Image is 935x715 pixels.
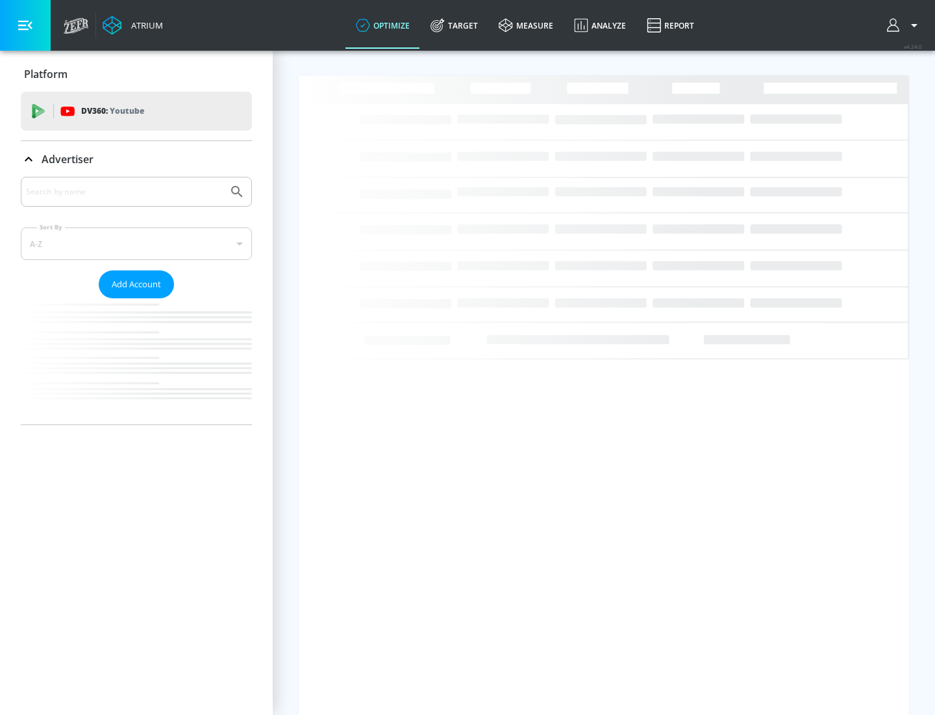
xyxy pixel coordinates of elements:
[110,104,144,118] p: Youtube
[99,270,174,298] button: Add Account
[21,92,252,131] div: DV360: Youtube
[103,16,163,35] a: Atrium
[42,152,93,166] p: Advertiser
[420,2,488,49] a: Target
[81,104,144,118] p: DV360:
[564,2,636,49] a: Analyze
[37,223,65,231] label: Sort By
[21,177,252,424] div: Advertiser
[488,2,564,49] a: measure
[904,43,922,50] span: v 4.24.0
[112,277,161,292] span: Add Account
[636,2,704,49] a: Report
[24,67,68,81] p: Platform
[26,183,223,200] input: Search by name
[21,141,252,177] div: Advertiser
[21,227,252,260] div: A-Z
[21,56,252,92] div: Platform
[345,2,420,49] a: optimize
[126,19,163,31] div: Atrium
[21,298,252,424] nav: list of Advertiser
